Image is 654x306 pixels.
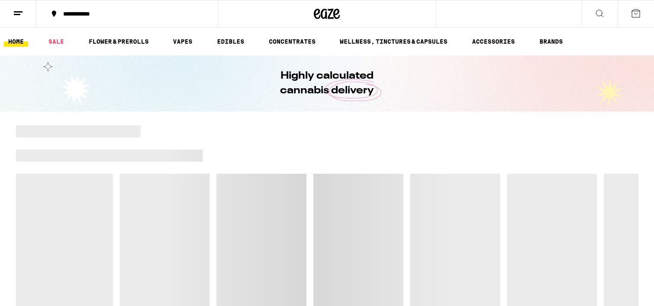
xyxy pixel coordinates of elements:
a: WELLNESS, TINCTURES & CAPSULES [335,36,452,47]
a: ACCESSORIES [468,36,519,47]
a: VAPES [169,36,197,47]
a: EDIBLES [213,36,249,47]
a: HOME [4,36,28,47]
a: CONCENTRATES [265,36,320,47]
h1: Highly calculated cannabis delivery [256,69,399,98]
a: SALE [44,36,68,47]
a: BRANDS [535,36,567,47]
a: FLOWER & PREROLLS [84,36,153,47]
